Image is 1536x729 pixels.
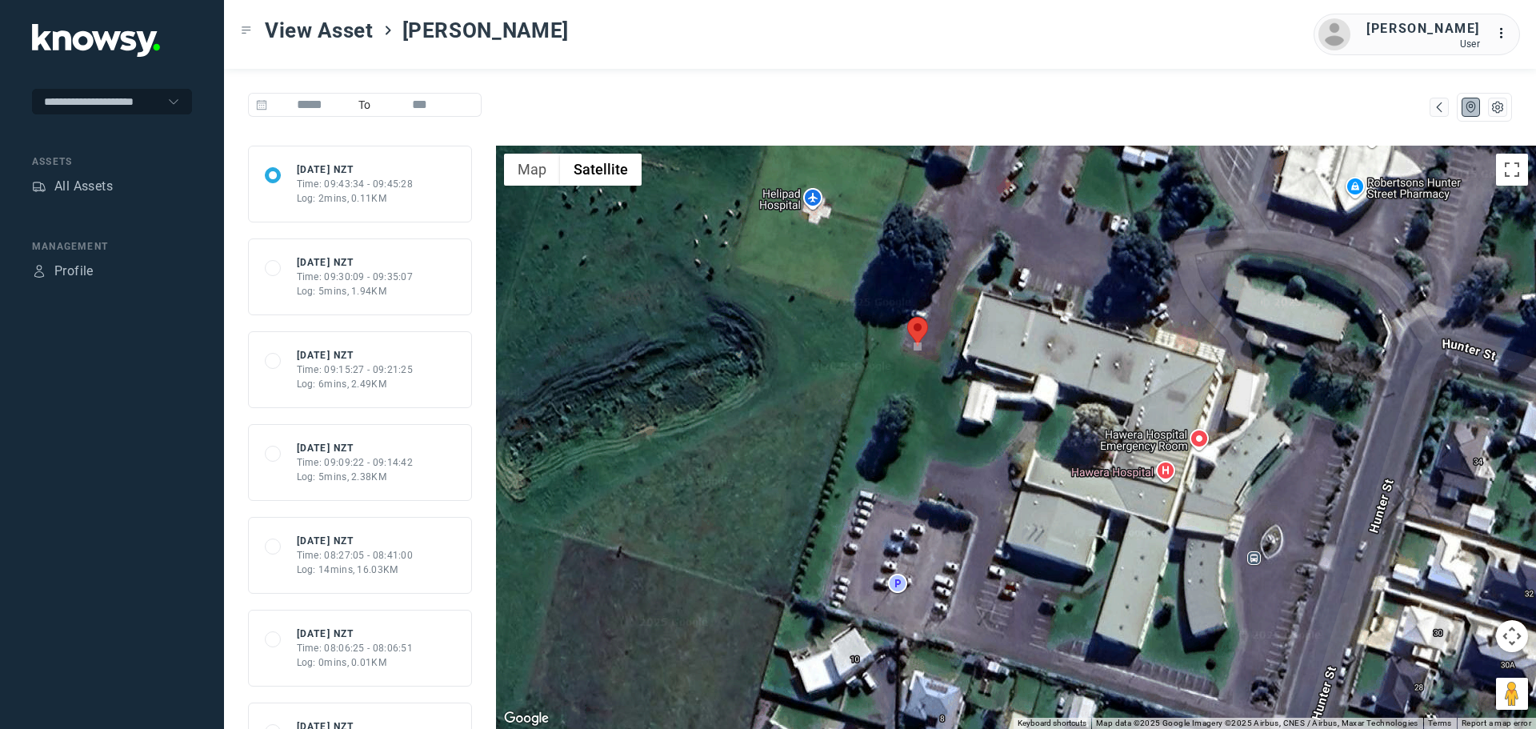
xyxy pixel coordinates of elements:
[1366,19,1480,38] div: [PERSON_NAME]
[560,154,642,186] button: Show satellite imagery
[297,191,414,206] div: Log: 2mins, 0.11KM
[297,627,414,641] div: [DATE] NZT
[500,708,553,729] img: Google
[241,25,252,36] div: Toggle Menu
[297,348,414,362] div: [DATE] NZT
[297,284,414,298] div: Log: 5mins, 1.94KM
[297,377,414,391] div: Log: 6mins, 2.49KM
[1432,100,1446,114] div: Map
[1496,24,1515,43] div: :
[1018,718,1086,729] button: Keyboard shortcuts
[297,641,414,655] div: Time: 08:06:25 - 08:06:51
[297,655,414,670] div: Log: 0mins, 0.01KM
[54,262,94,281] div: Profile
[1428,719,1452,727] a: Terms (opens in new tab)
[54,177,113,196] div: All Assets
[297,441,414,455] div: [DATE] NZT
[32,177,113,196] a: AssetsAll Assets
[297,548,414,563] div: Time: 08:27:05 - 08:41:00
[1496,154,1528,186] button: Toggle fullscreen view
[297,177,414,191] div: Time: 09:43:34 - 09:45:28
[504,154,560,186] button: Show street map
[297,534,414,548] div: [DATE] NZT
[297,470,414,484] div: Log: 5mins, 2.38KM
[1496,24,1515,46] div: :
[1366,38,1480,50] div: User
[1318,18,1350,50] img: avatar.png
[297,455,414,470] div: Time: 09:09:22 - 09:14:42
[1490,100,1505,114] div: List
[1464,100,1478,114] div: Map
[32,179,46,194] div: Assets
[1462,719,1531,727] a: Report a map error
[265,16,374,45] span: View Asset
[297,255,414,270] div: [DATE] NZT
[382,24,394,37] div: >
[32,264,46,278] div: Profile
[32,24,160,57] img: Application Logo
[500,708,553,729] a: Open this area in Google Maps (opens a new window)
[32,262,94,281] a: ProfileProfile
[352,93,378,117] span: To
[1496,678,1528,710] button: Drag Pegman onto the map to open Street View
[1096,719,1418,727] span: Map data ©2025 Google Imagery ©2025 Airbus, CNES / Airbus, Maxar Technologies
[402,16,569,45] span: [PERSON_NAME]
[1497,27,1513,39] tspan: ...
[297,563,414,577] div: Log: 14mins, 16.03KM
[32,239,192,254] div: Management
[297,270,414,284] div: Time: 09:30:09 - 09:35:07
[297,362,414,377] div: Time: 09:15:27 - 09:21:25
[1496,620,1528,652] button: Map camera controls
[297,162,414,177] div: [DATE] NZT
[32,154,192,169] div: Assets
